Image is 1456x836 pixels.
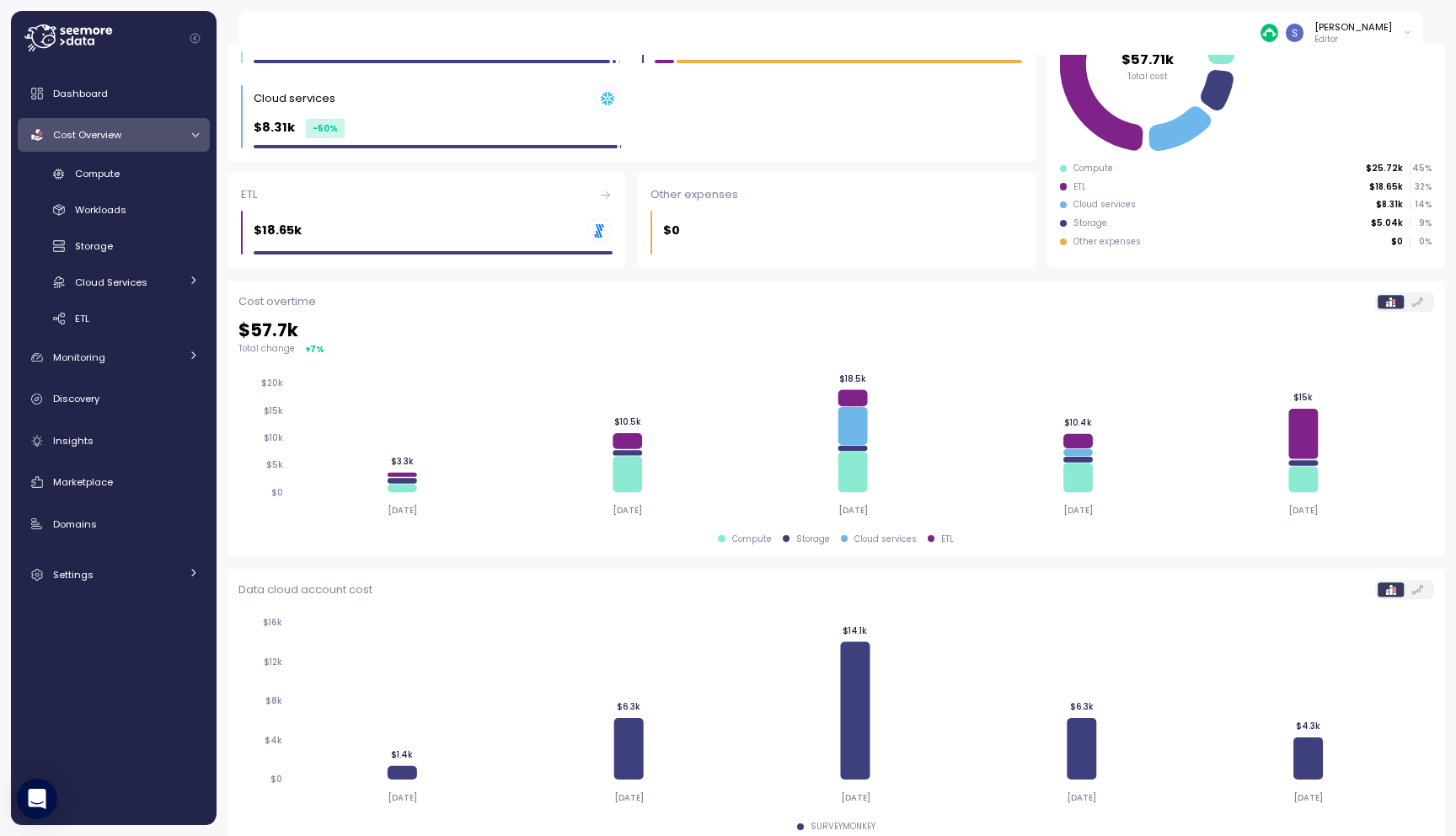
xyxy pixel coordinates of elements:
div: Storage [796,533,830,545]
tspan: $12k [264,656,282,667]
div: SURVEYMONKEY [811,821,875,833]
span: Monitoring [53,351,105,364]
tspan: [DATE] [840,505,870,516]
tspan: $15k [264,405,283,416]
div: Compute [732,533,772,545]
span: Storage [75,239,113,253]
a: ETL$18.65k [227,173,626,268]
tspan: $8k [265,696,282,707]
span: Insights [53,434,94,447]
tspan: $5k [266,459,283,470]
p: 9 % [1410,217,1431,229]
tspan: $10k [264,432,283,443]
p: $18.65k [1369,181,1403,193]
span: Workloads [75,203,126,217]
button: Collapse navigation [185,32,206,45]
tspan: [DATE] [614,505,644,516]
tspan: $18.5k [842,372,869,383]
div: 7 % [310,343,324,356]
a: Dashboard [18,77,210,110]
span: Dashboard [53,87,108,100]
p: 45 % [1410,163,1431,174]
tspan: [DATE] [388,792,417,803]
a: Discovery [18,383,210,416]
a: Domains [18,507,210,541]
div: Storage [1073,217,1107,229]
div: Cloud services [854,533,917,545]
div: Open Intercom Messenger [17,779,57,819]
div: Other expenses [1073,236,1141,248]
a: Cloud Services [18,268,210,296]
img: ACg8ocLCy7HMj59gwelRyEldAl2GQfy23E10ipDNf0SDYCnD3y85RA=s96-c [1286,24,1303,41]
a: Workloads [18,196,210,224]
tspan: [DATE] [1067,505,1096,516]
a: Compute [18,160,210,188]
div: -50 % [306,119,345,138]
tspan: Total cost [1127,70,1168,81]
div: [PERSON_NAME] [1314,20,1392,34]
tspan: $10.5k [615,416,642,427]
tspan: $16k [263,618,282,629]
span: Domains [53,517,97,531]
a: Cost Overview [18,118,210,152]
p: $25.72k [1366,163,1403,174]
div: Cloud services [1073,199,1136,211]
p: $8.31k [1376,199,1403,211]
p: Editor [1314,34,1392,46]
p: $8.31k [254,118,295,137]
tspan: [DATE] [1293,505,1322,516]
p: $5.04k [1371,217,1403,229]
div: Compute [1073,163,1113,174]
tspan: $14.1k [843,625,867,636]
tspan: $57.71k [1121,49,1175,68]
p: 14 % [1410,199,1431,211]
tspan: $15k [1298,392,1317,403]
span: Settings [53,568,94,581]
span: Compute [75,167,120,180]
tspan: [DATE] [388,505,417,516]
tspan: $6.3k [1070,701,1094,712]
tspan: [DATE] [1293,792,1323,803]
p: Total change [238,343,295,355]
div: ETL [1073,181,1086,193]
p: Data cloud account cost [238,581,372,598]
p: $0 [1391,236,1403,248]
tspan: $4.3k [1296,721,1320,731]
span: Cost Overview [53,128,121,142]
p: $18.65k [254,221,302,240]
tspan: [DATE] [840,792,870,803]
tspan: $3.3k [391,456,414,467]
a: Settings [18,558,210,592]
tspan: $20k [261,378,283,389]
a: ETL [18,304,210,332]
a: Marketplace [18,465,210,499]
a: Insights [18,424,210,458]
p: 0 % [1410,236,1431,248]
div: Other expenses [650,186,1022,203]
tspan: $1.4k [391,749,413,760]
img: 687cba7b7af778e9efcde14e.PNG [1261,24,1278,41]
tspan: $4k [265,735,282,746]
span: Marketplace [53,475,113,489]
div: Cloud services [254,90,335,107]
tspan: [DATE] [613,792,643,803]
h2: $ 57.7k [238,319,1434,343]
a: Monitoring [18,340,210,374]
tspan: $10.4k [1068,417,1095,428]
tspan: $0 [271,487,283,498]
tspan: $6.3k [617,701,640,712]
div: ETL [941,533,954,545]
div: ▾ [306,343,324,356]
span: Cloud Services [75,276,147,289]
span: ETL [75,312,89,325]
div: ETL [241,186,613,203]
p: 32 % [1410,181,1431,193]
p: $0 [663,221,680,240]
a: Storage [18,233,210,260]
tspan: $0 [270,774,282,785]
tspan: [DATE] [1067,792,1096,803]
span: Discovery [53,392,99,405]
p: Cost overtime [238,293,316,310]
